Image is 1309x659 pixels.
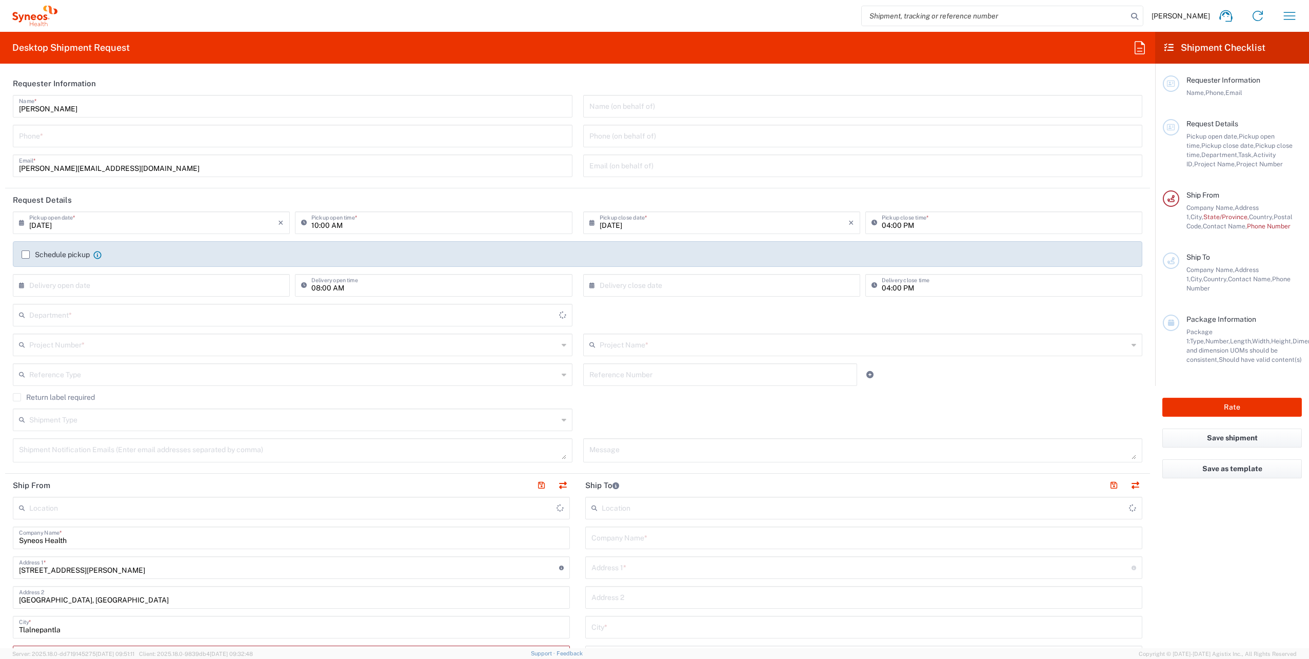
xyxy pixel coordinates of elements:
h2: Shipment Checklist [1164,42,1265,54]
span: Project Number [1236,160,1283,168]
h2: Ship To [585,480,619,491]
span: Phone Number [1247,222,1291,230]
a: Support [531,650,557,656]
span: Ship From [1186,191,1219,199]
span: Task, [1238,151,1253,159]
label: Schedule pickup [22,250,90,259]
button: Save shipment [1162,429,1302,448]
span: State/Province, [1203,213,1249,221]
h2: Desktop Shipment Request [12,42,130,54]
span: Pickup open date, [1186,132,1239,140]
span: Company Name, [1186,266,1235,274]
span: Package Information [1186,315,1256,323]
span: [PERSON_NAME] [1152,11,1210,21]
i: × [278,215,284,231]
span: City, [1191,213,1203,221]
a: Feedback [557,650,583,656]
span: Client: 2025.18.0-9839db4 [139,651,253,657]
span: Contact Name, [1228,275,1272,283]
span: Ship To [1186,253,1210,261]
span: Requester Information [1186,76,1260,84]
i: × [848,215,854,231]
button: Rate [1162,398,1302,417]
span: Package 1: [1186,328,1213,345]
span: City, [1191,275,1203,283]
h2: Request Details [13,195,72,205]
span: Email [1225,89,1242,96]
span: Country, [1203,275,1228,283]
span: Department, [1201,151,1238,159]
span: Number, [1205,337,1230,345]
span: Country, [1249,213,1274,221]
span: Project Name, [1194,160,1236,168]
span: Type, [1190,337,1205,345]
span: Length, [1230,337,1252,345]
span: Name, [1186,89,1205,96]
span: Request Details [1186,120,1238,128]
a: Add Reference [863,367,877,382]
h2: Requester Information [13,79,96,89]
span: Width, [1252,337,1271,345]
span: Contact Name, [1203,222,1247,230]
h2: Ship From [13,480,50,491]
span: Pickup close date, [1201,142,1255,149]
input: Shipment, tracking or reference number [862,6,1127,26]
span: Phone, [1205,89,1225,96]
span: [DATE] 09:51:11 [96,651,134,657]
span: Height, [1271,337,1293,345]
span: [DATE] 09:32:48 [210,651,253,657]
label: Return label required [13,393,95,401]
span: Server: 2025.18.0-dd719145275 [12,651,134,657]
button: Save as template [1162,459,1302,478]
span: Copyright © [DATE]-[DATE] Agistix Inc., All Rights Reserved [1139,649,1297,658]
span: Should have valid content(s) [1219,356,1302,363]
span: Company Name, [1186,204,1235,211]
